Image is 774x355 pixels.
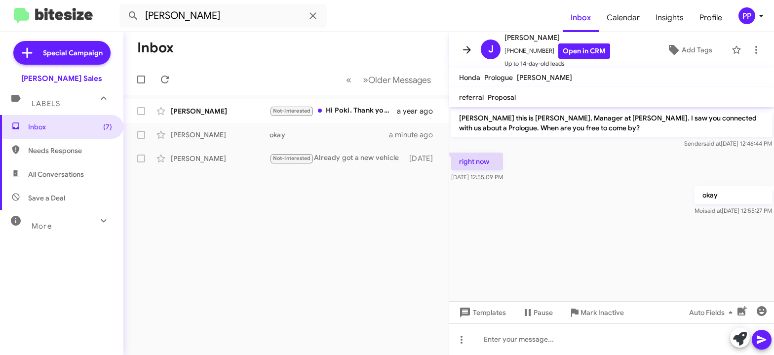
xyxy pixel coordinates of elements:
span: Sender [DATE] 12:46:44 PM [684,140,772,147]
span: Not-Interested [273,108,311,114]
div: [DATE] [409,154,441,163]
span: Pause [534,304,553,321]
a: Open in CRM [558,43,610,59]
span: » [363,74,368,86]
span: Inbox [28,122,112,132]
span: Moi [DATE] 12:55:27 PM [695,207,772,214]
div: Already got a new vehicle [270,153,409,164]
div: [PERSON_NAME] [171,106,270,116]
span: Not-Interested [273,155,311,161]
div: [PERSON_NAME] [171,154,270,163]
div: [PERSON_NAME] [171,130,270,140]
p: right now [451,153,503,170]
a: Inbox [563,3,599,32]
span: Needs Response [28,146,112,156]
a: Calendar [599,3,648,32]
span: Templates [457,304,506,321]
span: [DATE] 12:55:09 PM [451,173,503,181]
span: More [32,222,52,231]
div: a minute ago [389,130,441,140]
div: okay [270,130,389,140]
a: Insights [648,3,692,32]
span: J [488,41,494,57]
span: Up to 14-day-old leads [504,59,610,69]
p: [PERSON_NAME] this is [PERSON_NAME], Manager at [PERSON_NAME]. I saw you connected with us about ... [451,109,772,137]
span: All Conversations [28,169,84,179]
button: PP [730,7,763,24]
span: Add Tags [682,41,712,59]
span: [PERSON_NAME] [504,32,610,43]
button: Next [357,70,437,90]
div: PP [738,7,755,24]
span: said at [704,207,722,214]
button: Templates [449,304,514,321]
div: Hi Poki. Thank you for the follow up. I got a new vehicle already. [270,105,397,117]
button: Auto Fields [681,304,744,321]
button: Pause [514,304,561,321]
span: referral [459,93,484,102]
a: Special Campaign [13,41,111,65]
p: okay [695,186,772,204]
span: Mark Inactive [580,304,624,321]
button: Mark Inactive [561,304,632,321]
div: [PERSON_NAME] Sales [21,74,102,83]
span: Auto Fields [689,304,736,321]
span: Honda [459,73,480,82]
a: Profile [692,3,730,32]
span: Older Messages [368,75,431,85]
span: (7) [103,122,112,132]
span: [PHONE_NUMBER] [504,43,610,59]
button: Previous [340,70,357,90]
span: Labels [32,99,60,108]
h1: Inbox [137,40,174,56]
span: Prologue [484,73,513,82]
div: a year ago [397,106,441,116]
input: Search [119,4,327,28]
button: Add Tags [652,41,727,59]
span: « [346,74,351,86]
span: [PERSON_NAME] [517,73,572,82]
span: Save a Deal [28,193,65,203]
span: Special Campaign [43,48,103,58]
span: said at [703,140,721,147]
nav: Page navigation example [341,70,437,90]
span: Proposal [488,93,516,102]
